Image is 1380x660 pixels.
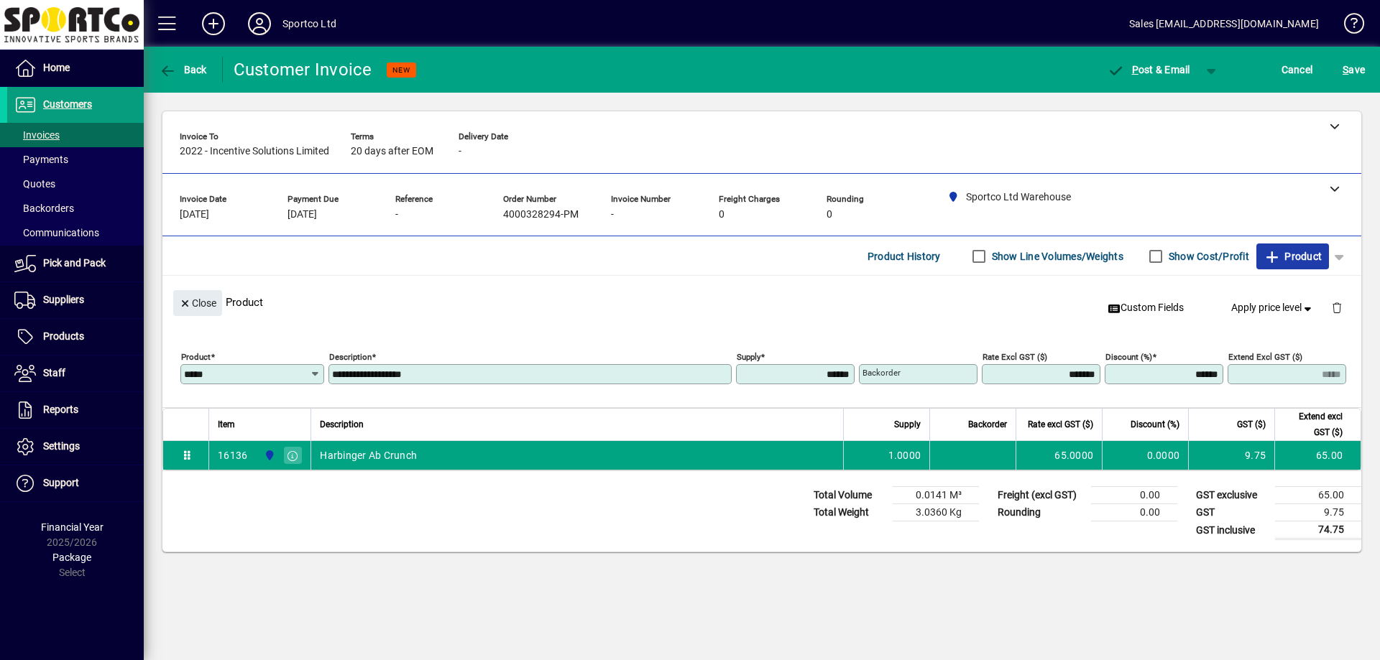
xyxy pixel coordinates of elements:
span: Home [43,62,70,73]
a: Products [7,319,144,355]
button: Add [190,11,236,37]
button: Cancel [1278,57,1317,83]
span: GST ($) [1237,417,1266,432]
div: 16136 [218,448,247,463]
td: 65.00 [1275,487,1361,504]
label: Show Line Volumes/Weights [989,249,1123,264]
a: Pick and Pack [7,246,144,282]
button: Save [1339,57,1368,83]
button: Post & Email [1100,57,1197,83]
button: Close [173,290,222,316]
span: Staff [43,367,65,378]
span: 4000328294-PM [503,209,579,220]
span: Harbinger Ab Crunch [320,448,417,463]
span: ave [1343,58,1365,81]
span: Support [43,477,79,488]
a: Reports [7,392,144,428]
div: Product [162,276,1361,328]
span: 2022 - Incentive Solutions Limited [180,146,329,157]
span: Customers [43,98,92,110]
mat-label: Backorder [862,368,901,378]
td: 3.0360 Kg [893,504,979,521]
td: 74.75 [1275,521,1361,539]
a: Invoices [7,123,144,147]
div: Sportco Ltd [282,12,336,35]
span: Suppliers [43,294,84,305]
mat-label: Product [181,352,211,362]
button: Back [155,57,211,83]
td: 0.00 [1091,487,1177,504]
span: Custom Fields [1108,300,1184,315]
button: Profile [236,11,282,37]
span: 0 [827,209,832,220]
mat-label: Description [329,352,372,362]
span: - [395,209,398,220]
span: Extend excl GST ($) [1284,409,1343,440]
td: 65.00 [1274,441,1361,470]
td: 9.75 [1275,504,1361,521]
button: Delete [1320,290,1354,325]
span: Pick and Pack [43,257,106,269]
span: Product History [868,245,941,268]
span: Backorder [968,417,1007,432]
span: Rate excl GST ($) [1028,417,1093,432]
span: Payments [14,154,68,165]
span: Backorders [14,203,74,214]
div: Sales [EMAIL_ADDRESS][DOMAIN_NAME] [1129,12,1319,35]
span: Product [1264,245,1322,268]
td: 0.0141 M³ [893,487,979,504]
span: Description [320,417,364,432]
td: GST exclusive [1189,487,1275,504]
span: NEW [392,65,410,75]
span: Discount (%) [1131,417,1179,432]
td: Freight (excl GST) [990,487,1091,504]
span: Invoices [14,129,60,141]
span: P [1132,64,1138,75]
span: Cancel [1282,58,1313,81]
mat-label: Supply [737,352,760,362]
td: Total Volume [806,487,893,504]
div: Customer Invoice [234,58,372,81]
button: Product History [862,243,947,269]
button: Apply price level [1225,295,1320,321]
app-page-header-button: Back [144,57,223,83]
button: Custom Fields [1102,295,1190,321]
a: Backorders [7,196,144,220]
span: - [611,209,614,220]
span: S [1343,64,1348,75]
span: Close [179,292,216,315]
a: Payments [7,147,144,172]
app-page-header-button: Delete [1320,301,1354,314]
button: Product [1256,243,1329,269]
td: GST [1189,504,1275,521]
mat-label: Rate excl GST ($) [983,352,1047,362]
a: Quotes [7,172,144,196]
a: Settings [7,429,144,465]
span: Communications [14,227,99,238]
span: Products [43,330,84,342]
span: Quotes [14,178,55,190]
a: Knowledge Base [1333,3,1362,50]
mat-label: Extend excl GST ($) [1228,352,1302,362]
td: Rounding [990,504,1091,521]
td: 0.00 [1091,504,1177,521]
span: Apply price level [1231,300,1315,315]
span: ost & Email [1107,64,1190,75]
span: [DATE] [180,209,209,220]
span: Back [159,64,207,75]
td: 0.0000 [1102,441,1188,470]
mat-label: Discount (%) [1105,352,1152,362]
span: [DATE] [287,209,317,220]
span: Item [218,417,235,432]
app-page-header-button: Close [170,296,226,309]
td: 9.75 [1188,441,1274,470]
span: Package [52,552,91,563]
span: Settings [43,440,80,452]
td: GST inclusive [1189,521,1275,539]
a: Communications [7,220,144,245]
span: Supply [894,417,921,432]
span: 20 days after EOM [351,146,433,157]
a: Home [7,50,144,86]
span: Financial Year [41,521,103,533]
span: Reports [43,404,78,415]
